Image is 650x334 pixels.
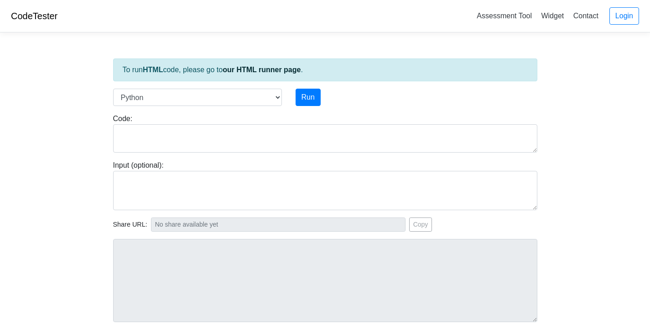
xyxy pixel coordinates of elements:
div: Input (optional): [106,160,544,210]
div: To run code, please go to . [113,58,537,81]
button: Run [296,89,321,106]
div: Code: [106,113,544,153]
a: Assessment Tool [473,8,536,23]
span: Share URL: [113,220,147,230]
a: CodeTester [11,11,57,21]
a: Contact [570,8,602,23]
a: Widget [537,8,567,23]
a: our HTML runner page [223,66,301,74]
a: Login [609,7,639,25]
button: Copy [409,217,432,232]
input: No share available yet [151,217,406,232]
strong: HTML [143,66,163,74]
